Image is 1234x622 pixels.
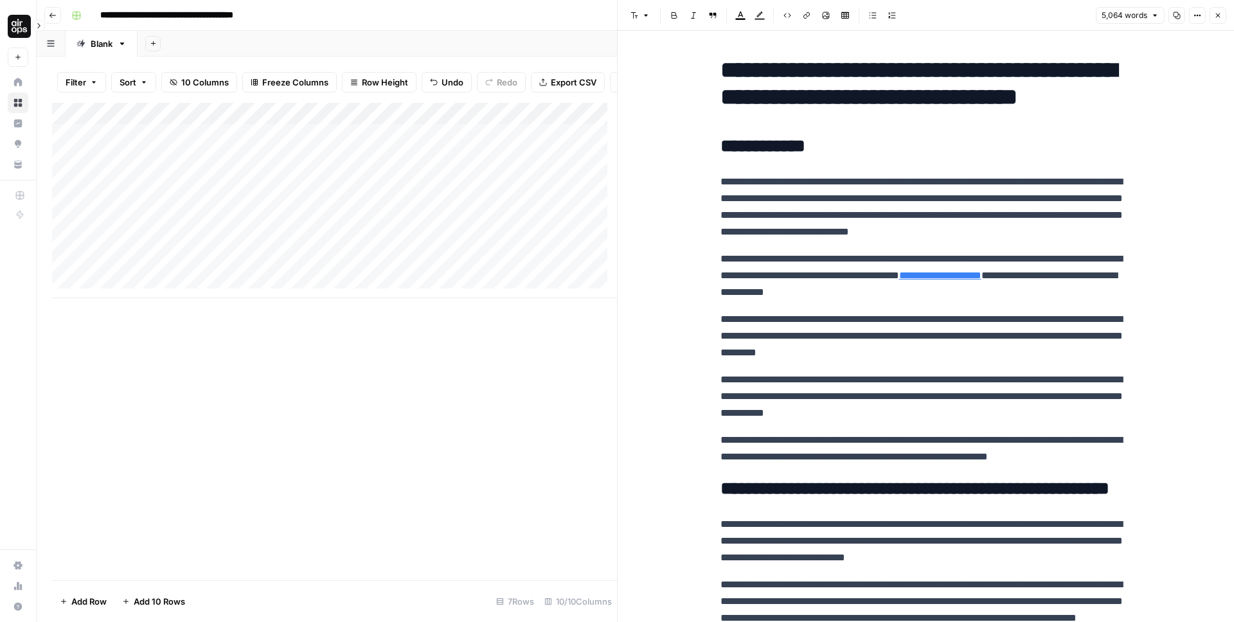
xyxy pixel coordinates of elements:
button: Add Row [52,591,114,612]
span: 10 Columns [181,76,229,89]
button: Export CSV [531,72,605,93]
a: Your Data [8,154,28,175]
a: Settings [8,555,28,576]
a: Opportunities [8,134,28,154]
span: Add 10 Rows [134,595,185,608]
button: Filter [57,72,106,93]
span: Row Height [362,76,408,89]
button: Freeze Columns [242,72,337,93]
a: Usage [8,576,28,596]
a: Browse [8,93,28,113]
a: Home [8,72,28,93]
button: Redo [477,72,526,93]
span: Add Row [71,595,107,608]
span: Freeze Columns [262,76,328,89]
button: Help + Support [8,596,28,617]
button: 10 Columns [161,72,237,93]
button: 5,064 words [1096,7,1165,24]
span: Filter [66,76,86,89]
a: Insights [8,113,28,134]
a: Blank [66,31,138,57]
span: Sort [120,76,136,89]
span: Redo [497,76,517,89]
div: 10/10 Columns [539,591,617,612]
img: AirOps Administrative Logo [8,15,31,38]
div: Blank [91,37,112,50]
button: Undo [422,72,472,93]
button: Row Height [342,72,416,93]
button: Sort [111,72,156,93]
button: Workspace: AirOps Administrative [8,10,28,42]
span: Undo [442,76,463,89]
button: Add 10 Rows [114,591,193,612]
span: Export CSV [551,76,596,89]
div: 7 Rows [491,591,539,612]
span: 5,064 words [1102,10,1147,21]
